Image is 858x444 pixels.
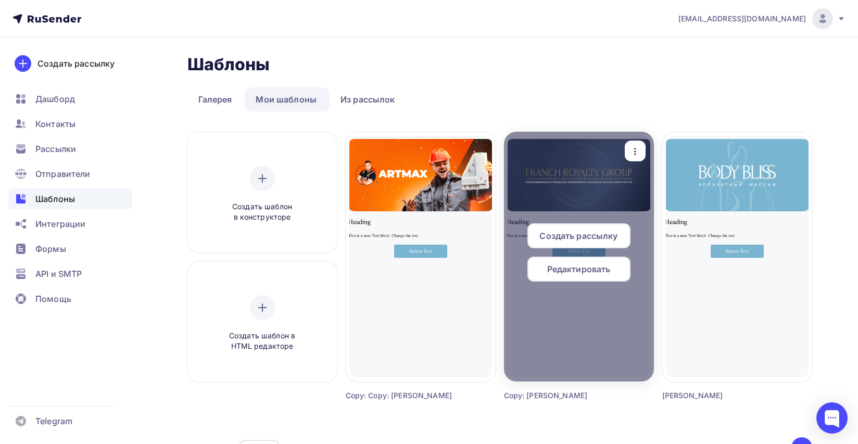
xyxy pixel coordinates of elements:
span: Шаблоны [35,193,75,205]
span: Интеграции [35,218,85,230]
span: Создать шаблон в HTML редакторе [213,331,312,352]
span: Дашборд [35,93,75,105]
span: Формы [35,243,66,255]
a: Из рассылок [330,87,406,111]
span: Рассылки [35,143,76,155]
a: Мои шаблоны [245,87,327,111]
a: Рассылки [8,138,132,159]
span: Редактировать [547,263,611,275]
span: API и SMTP [35,268,82,280]
span: Telegram [35,415,72,427]
span: Создать шаблон в конструкторе [213,201,312,223]
a: Галерея [187,87,243,111]
div: Copy: [PERSON_NAME] [504,390,616,401]
span: Создать рассылку [539,230,617,242]
a: Шаблоны [8,188,132,209]
a: Контакты [8,113,132,134]
span: Помощь [35,293,71,305]
span: [EMAIL_ADDRESS][DOMAIN_NAME] [678,14,806,24]
div: [PERSON_NAME] [662,390,775,401]
a: Отправители [8,163,132,184]
a: Дашборд [8,88,132,109]
span: Контакты [35,118,75,130]
a: Формы [8,238,132,259]
span: Отправители [35,168,91,180]
div: Создать рассылку [37,57,115,70]
div: Copy: Copy: [PERSON_NAME] [346,390,458,401]
a: [EMAIL_ADDRESS][DOMAIN_NAME] [678,8,846,29]
h2: Шаблоны [187,54,270,75]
